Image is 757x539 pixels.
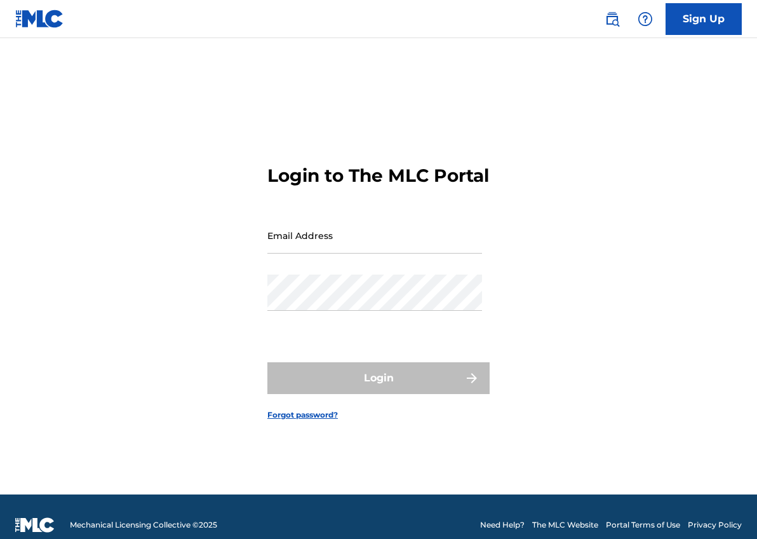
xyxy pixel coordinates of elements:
[633,6,658,32] div: Help
[606,519,680,531] a: Portal Terms of Use
[688,519,742,531] a: Privacy Policy
[480,519,525,531] a: Need Help?
[605,11,620,27] img: search
[666,3,742,35] a: Sign Up
[267,165,489,187] h3: Login to The MLC Portal
[15,517,55,533] img: logo
[267,409,338,421] a: Forgot password?
[532,519,598,531] a: The MLC Website
[600,6,625,32] a: Public Search
[15,10,64,28] img: MLC Logo
[638,11,653,27] img: help
[70,519,217,531] span: Mechanical Licensing Collective © 2025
